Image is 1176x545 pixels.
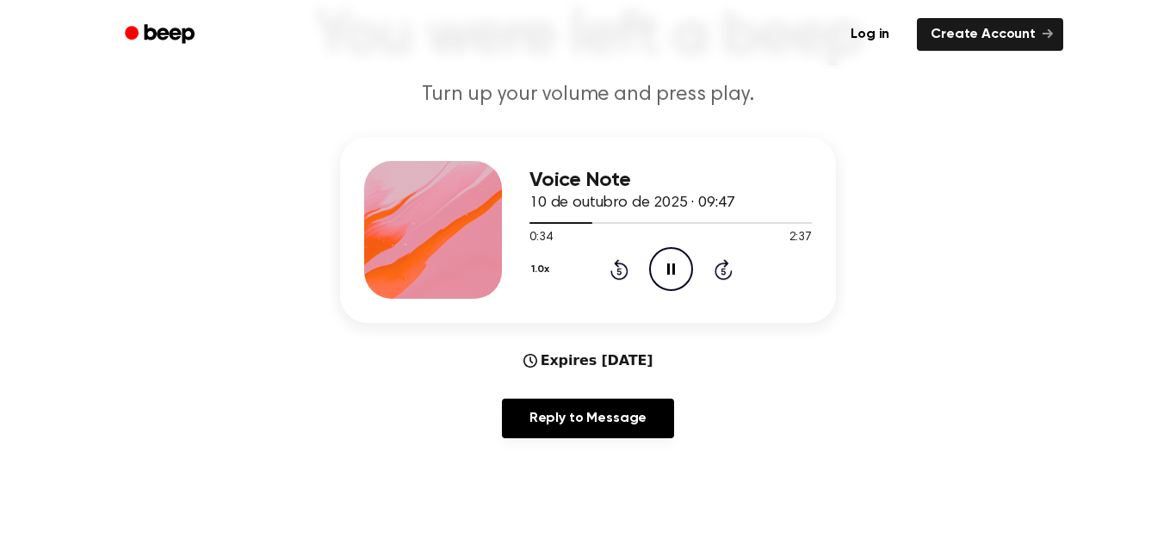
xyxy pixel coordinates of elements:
p: Turn up your volume and press play. [257,81,919,109]
a: Reply to Message [502,399,674,438]
button: 1.0x [529,255,555,284]
a: Create Account [917,18,1063,51]
span: 10 de outubro de 2025 · 09:47 [529,195,734,211]
a: Beep [113,18,210,52]
span: 0:34 [529,229,552,247]
span: 2:37 [789,229,812,247]
a: Log in [833,15,907,54]
h3: Voice Note [529,169,812,192]
div: Expires [DATE] [523,350,653,371]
